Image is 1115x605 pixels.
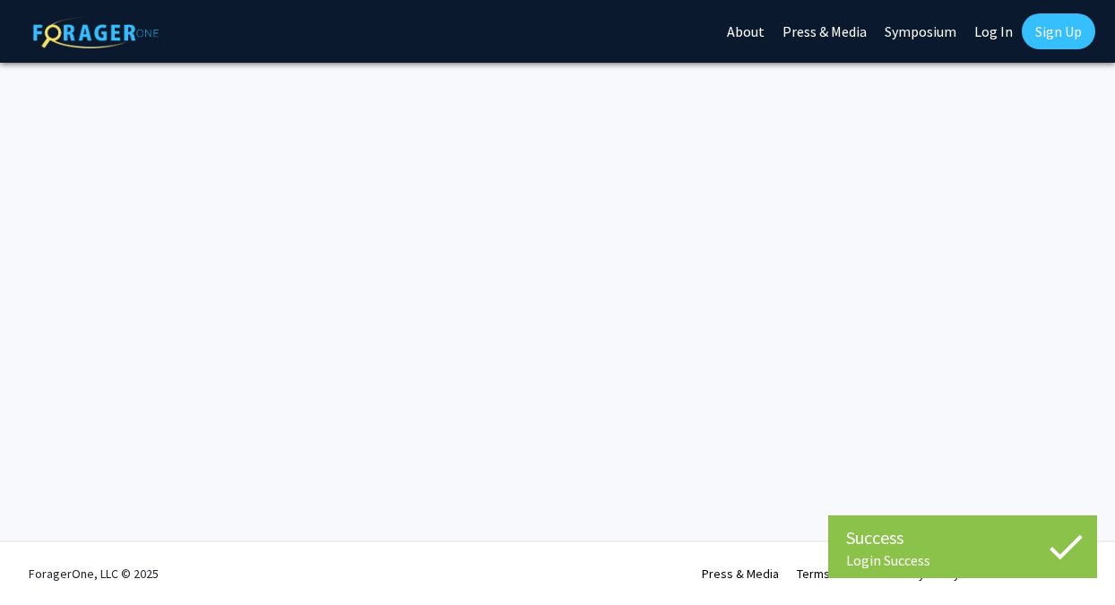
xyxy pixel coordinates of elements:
a: Terms of Use [797,566,868,582]
img: ForagerOne Logo [33,17,159,48]
div: Login Success [846,551,1079,569]
div: ForagerOne, LLC © 2025 [29,542,159,605]
a: Sign Up [1022,13,1095,49]
div: Success [846,524,1079,551]
a: Press & Media [702,566,779,582]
